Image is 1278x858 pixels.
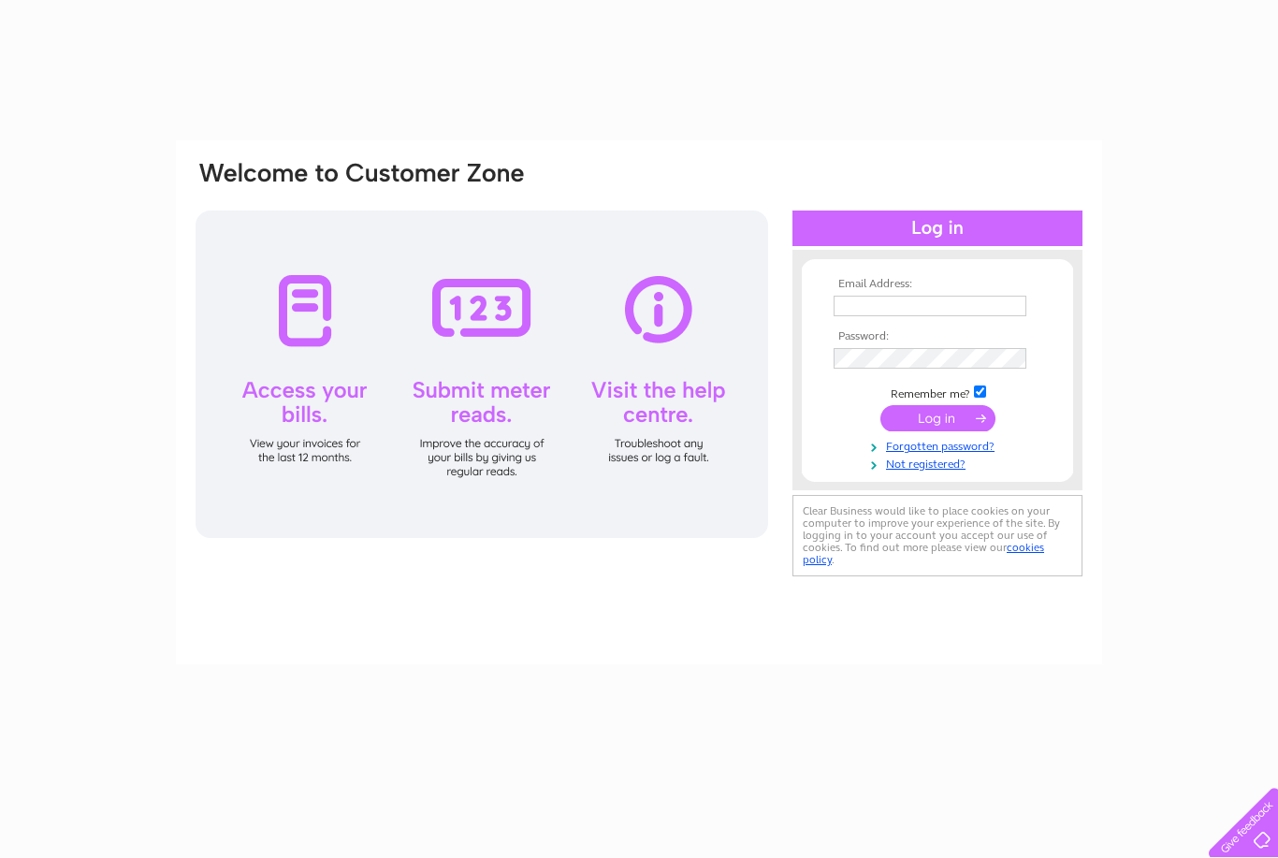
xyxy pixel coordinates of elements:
[834,436,1046,454] a: Forgotten password?
[792,495,1082,576] div: Clear Business would like to place cookies on your computer to improve your experience of the sit...
[829,330,1046,343] th: Password:
[829,383,1046,401] td: Remember me?
[829,278,1046,291] th: Email Address:
[880,405,995,431] input: Submit
[803,541,1044,566] a: cookies policy
[834,454,1046,472] a: Not registered?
